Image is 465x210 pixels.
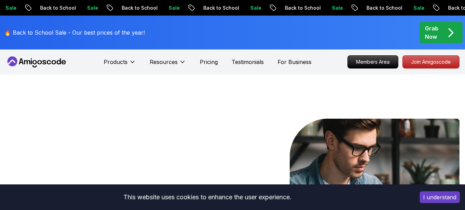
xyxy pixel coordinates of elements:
[196,4,243,11] p: Back to School
[403,56,459,68] p: Join Amigoscode
[420,191,460,203] button: Accept cookies
[425,24,438,41] p: Grab Now
[104,58,128,66] p: Products
[402,55,459,69] a: Join Amigoscode
[162,4,184,11] p: Sale
[200,58,218,66] a: Pricing
[104,58,136,72] button: Products
[150,58,178,66] p: Resources
[348,56,398,68] p: Members Area
[115,4,162,11] p: Back to School
[278,4,325,11] p: Back to School
[232,58,264,66] a: Testimonials
[4,28,145,37] p: 🔥 Back to School Sale - Our best prices of the year!
[347,55,398,69] a: Members Area
[80,4,102,11] p: Sale
[33,4,80,11] p: Back to School
[325,4,347,11] p: Sale
[150,58,186,72] button: Resources
[360,4,407,11] p: Back to School
[278,58,311,66] a: For Business
[5,190,409,205] div: This website uses cookies to enhance the user experience.
[243,4,266,11] p: Sale
[407,4,429,11] p: Sale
